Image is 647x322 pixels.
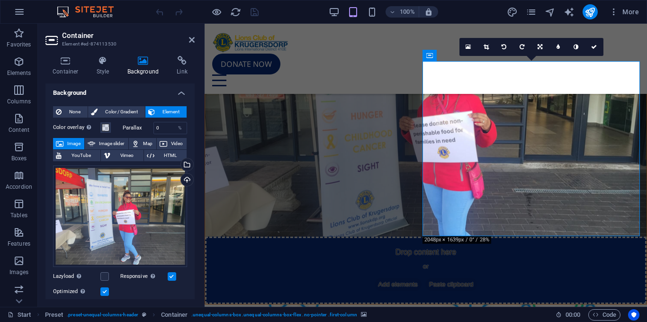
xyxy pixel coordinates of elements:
button: More [605,4,643,19]
button: publish [583,4,598,19]
span: Paste clipboard [221,254,273,267]
h2: Container [62,31,195,40]
button: text_generator [564,6,575,18]
button: Vimeo [101,150,143,161]
span: Map [142,138,153,149]
span: HTML [157,150,184,161]
span: Video [170,138,184,149]
a: Click to cancel selection. Double-click to open Pages [8,309,31,321]
button: Image slider [85,138,128,149]
button: Click here to leave preview mode and continue editing [211,6,222,18]
p: Columns [7,98,31,105]
button: pages [526,6,537,18]
h6: 100% [400,6,415,18]
button: Color / Gradient [88,106,145,118]
span: Image slider [98,138,125,149]
h3: Element #ed-874113530 [62,40,176,48]
h4: Container [45,56,90,76]
button: Element [145,106,187,118]
button: HTML [144,150,187,161]
img: Editor Logo [54,6,126,18]
i: Pages (Ctrl+Alt+S) [526,7,537,18]
button: Usercentrics [628,309,639,321]
p: Images [9,268,29,276]
a: Blur [549,38,567,56]
label: Optimized [53,286,100,297]
a: Greyscale [567,38,585,56]
span: . preset-unequal-columns-header [67,309,138,321]
p: Features [8,240,30,248]
span: Click to select. Double-click to edit [45,309,63,321]
iframe: To enrich screen reader interactions, please activate Accessibility in Grammarly extension settings [205,24,647,307]
nav: breadcrumb [45,309,367,321]
button: Map [129,138,156,149]
span: Vimeo [113,150,140,161]
button: Code [588,309,620,321]
label: Lazyload [53,271,100,282]
span: None [64,106,85,118]
i: Publish [584,7,595,18]
label: Responsive [120,271,168,282]
p: Elements [7,69,31,77]
h6: Session time [556,309,581,321]
button: Image [53,138,84,149]
span: More [609,7,639,17]
a: Select files from the file manager, stock photos, or upload file(s) [459,38,477,56]
div: % [173,122,187,134]
i: Reload page [230,7,241,18]
span: . unequal-columns-box .unequal-columns-box-flex .no-pointer .first-column [191,309,357,321]
p: Content [9,126,29,134]
p: Tables [10,212,27,219]
h4: Link [170,56,195,76]
i: Navigator [545,7,556,18]
a: Crop mode [477,38,495,56]
label: Parallax [123,125,153,130]
button: navigator [545,6,556,18]
span: Click to select. Double-click to edit [161,309,188,321]
i: On resize automatically adjust zoom level to fit chosen device. [424,8,433,16]
span: : [572,311,574,318]
a: Rotate right 90° [513,38,531,56]
span: Image [66,138,81,149]
i: Design (Ctrl+Alt+Y) [507,7,518,18]
button: YouTube [53,150,100,161]
span: Code [593,309,616,321]
button: reload [230,6,241,18]
p: Boxes [11,155,27,162]
h4: Style [90,56,120,76]
button: design [507,6,518,18]
a: Change orientation [531,38,549,56]
i: This element is a customizable preset [142,312,146,317]
p: Favorites [7,41,31,48]
span: Element [158,106,184,118]
span: Color / Gradient [100,106,142,118]
div: Untitleddesign2-1oHZjez_XmlvjGUcVOiHQg.png [53,166,187,267]
i: AI Writer [564,7,575,18]
button: 100% [386,6,419,18]
a: Rotate left 90° [495,38,513,56]
i: This element contains a background [361,312,367,317]
h4: Background [120,56,170,76]
button: None [53,106,88,118]
span: 00 00 [566,309,580,321]
h4: Background [45,82,195,99]
p: Accordion [6,183,32,191]
span: YouTube [64,150,98,161]
button: Video [157,138,187,149]
a: Confirm ( Ctrl ⏎ ) [585,38,603,56]
label: Color overlay [53,122,100,133]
